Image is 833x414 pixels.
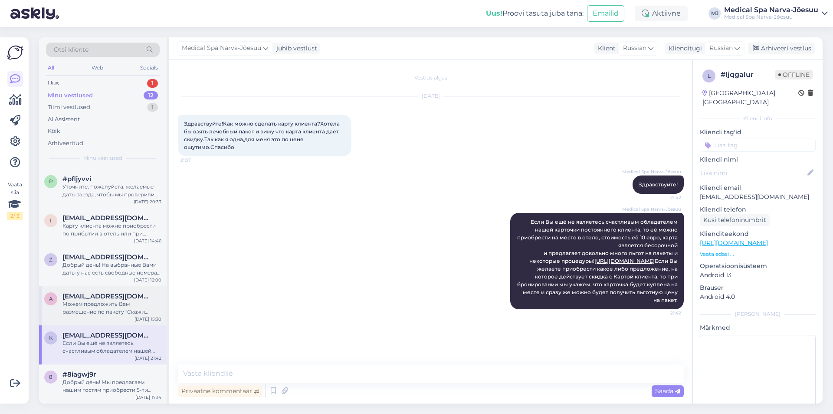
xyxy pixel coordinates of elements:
[48,127,60,136] div: Kõik
[700,292,816,301] p: Android 4.0
[147,79,158,88] div: 1
[62,261,161,277] div: Добрый день! На выбранные Вами даты у нас есть свободные номера. По данному пакету при размещении...
[721,70,775,80] div: # ljqgalur
[708,7,721,20] div: MJ
[622,206,681,212] span: Medical Spa Narva-Jõesuu
[700,155,816,164] p: Kliendi nimi
[700,168,806,178] input: Lisa nimi
[700,271,816,280] p: Android 13
[587,5,624,22] button: Emailid
[700,229,816,238] p: Klienditeekond
[62,222,161,238] div: Карту клиента можно приобрести по прибытии в отель или при бронировании попросить добавитькарту к...
[635,6,688,21] div: Aktiivne
[144,91,158,100] div: 12
[48,79,59,88] div: Uus
[700,128,816,137] p: Kliendi tag'id
[724,13,818,20] div: Medical Spa Narva-Jõesuu
[594,44,616,53] div: Klient
[7,181,23,220] div: Vaata siia
[134,355,161,361] div: [DATE] 21:42
[46,62,56,73] div: All
[62,371,96,378] span: #8iagwj9r
[134,277,161,283] div: [DATE] 12:00
[62,183,161,199] div: Уточните, пожалуйста, желаемые даты заезда, чтобы мы проверили наличие свободных номеров. Доплата...
[748,43,815,54] div: Arhiveeri vestlus
[700,214,770,226] div: Küsi telefoninumbrit
[48,91,93,100] div: Minu vestlused
[147,103,158,112] div: 1
[62,378,161,394] div: Добрый день! Мы предлагаем нашим гостям приобрести 5-ти разовый абонемент на наш бассейн под откр...
[273,44,317,53] div: juhib vestlust
[48,115,80,124] div: AI Assistent
[48,139,83,148] div: Arhiveeritud
[708,73,711,79] span: l
[62,253,153,261] span: zzen@list.ru
[639,181,678,188] span: Здравствуйте!
[184,120,341,150] span: Здравствуйте!Как можно сделать карту клиента?Хотела бы взять лечебный пакет и вижу что карта клие...
[724,7,818,13] div: Medical Spa Narva-Jõesuu
[649,310,681,316] span: 21:42
[134,316,161,322] div: [DATE] 15:30
[700,139,816,152] input: Lisa tag
[622,169,681,175] span: Medical Spa Narva-Jõesuu
[49,178,53,185] span: p
[7,212,23,220] div: 2 / 3
[62,214,153,222] span: irina.malova1@outlook.com
[724,7,828,20] a: Medical Spa Narva-JõesuuMedical Spa Narva-Jõesuu
[700,239,768,247] a: [URL][DOMAIN_NAME]
[49,256,52,263] span: z
[180,157,213,163] span: 21:37
[48,103,90,112] div: Tiimi vestlused
[83,154,122,162] span: Minu vestlused
[486,8,584,19] div: Proovi tasuta juba täna:
[49,335,53,341] span: k
[134,199,161,205] div: [DATE] 20:33
[135,394,161,401] div: [DATE] 17:14
[700,262,816,271] p: Operatsioonisüsteem
[700,283,816,292] p: Brauser
[50,217,52,224] span: i
[134,238,161,244] div: [DATE] 14:46
[649,194,681,201] span: 21:42
[700,192,816,202] p: [EMAIL_ADDRESS][DOMAIN_NAME]
[709,43,733,53] span: Russian
[702,89,798,107] div: [GEOGRAPHIC_DATA], [GEOGRAPHIC_DATA]
[665,44,702,53] div: Klienditugi
[178,74,684,82] div: Vestlus algas
[62,331,153,339] span: kuzja1966@mail.ru
[486,9,502,17] b: Uus!
[49,374,52,380] span: 8
[90,62,105,73] div: Web
[700,310,816,318] div: [PERSON_NAME]
[655,387,680,395] span: Saada
[7,44,23,61] img: Askly Logo
[700,250,816,258] p: Vaata edasi ...
[517,219,679,303] span: Если Вы ещё не являетесь счастливым обладателем нашей карточки постоянного клиента, то её можно п...
[138,62,160,73] div: Socials
[62,175,91,183] span: #pfljyvvi
[700,323,816,332] p: Märkmed
[49,295,53,302] span: a
[623,43,646,53] span: Russian
[178,92,684,100] div: [DATE]
[594,258,655,264] a: [URL][DOMAIN_NAME]
[182,43,261,53] span: Medical Spa Narva-Jõesuu
[700,183,816,192] p: Kliendi email
[700,205,816,214] p: Kliendi telefon
[178,385,262,397] div: Privaatne kommentaar
[54,45,89,54] span: Otsi kliente
[775,70,813,79] span: Offline
[62,339,161,355] div: Если Вы ещё не являетесь счастливым обладателем нашей карточки постоянного клиента, то её можно п...
[62,292,153,300] span: afedotova54@mail.ru
[62,300,161,316] div: Можем предложить Вам размещение по пакету "Скажи здоровью Да!" Стоимость размещения с 25.08-31.08...
[700,115,816,123] div: Kliendi info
